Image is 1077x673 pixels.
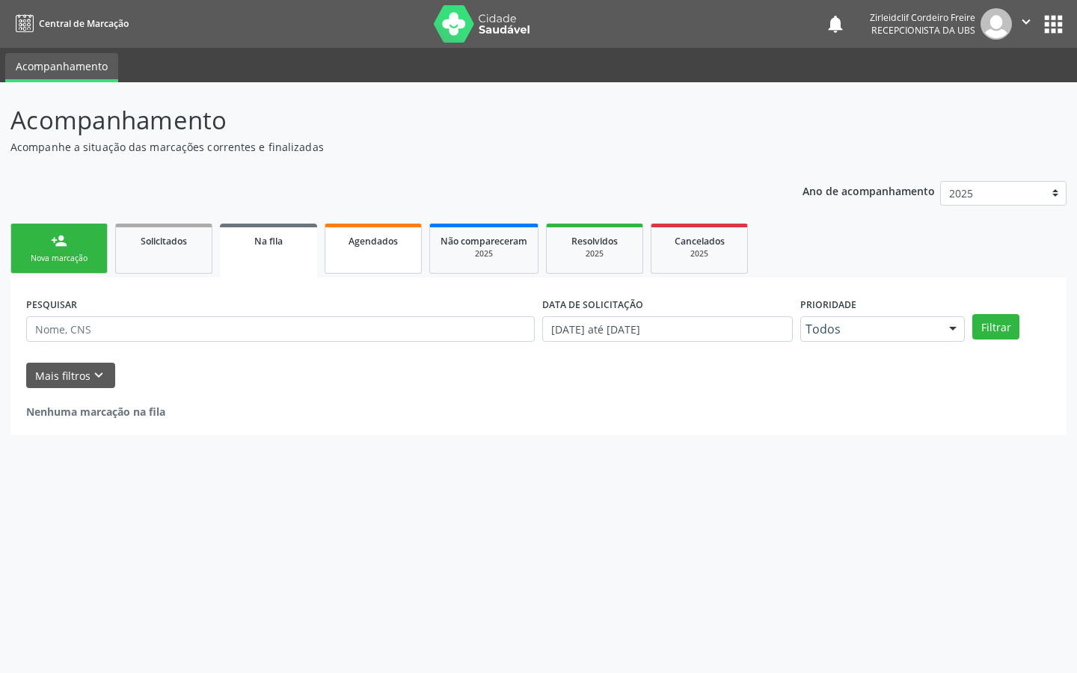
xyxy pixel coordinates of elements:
a: Acompanhamento [5,53,118,82]
button:  [1012,8,1040,40]
p: Ano de acompanhamento [803,181,935,200]
label: DATA DE SOLICITAÇÃO [542,293,643,316]
div: 2025 [441,248,527,259]
i:  [1018,13,1034,30]
div: person_add [51,233,67,249]
button: Mais filtroskeyboard_arrow_down [26,363,115,389]
span: Não compareceram [441,235,527,248]
span: Recepcionista da UBS [871,24,975,37]
div: Zirleidclif Cordeiro Freire [870,11,975,24]
div: 2025 [662,248,737,259]
label: Prioridade [800,293,856,316]
div: 2025 [557,248,632,259]
span: Na fila [254,235,283,248]
button: notifications [825,13,846,34]
a: Central de Marcação [10,11,129,36]
i: keyboard_arrow_down [90,367,107,384]
div: Nova marcação [22,253,96,264]
label: PESQUISAR [26,293,77,316]
p: Acompanhe a situação das marcações correntes e finalizadas [10,139,749,155]
input: Selecione um intervalo [542,316,793,342]
button: Filtrar [972,314,1019,339]
button: apps [1040,11,1067,37]
span: Cancelados [675,235,725,248]
span: Resolvidos [571,235,618,248]
strong: Nenhuma marcação na fila [26,405,165,419]
span: Solicitados [141,235,187,248]
span: Todos [806,322,934,336]
img: img [981,8,1012,40]
p: Acompanhamento [10,102,749,139]
span: Central de Marcação [39,17,129,30]
input: Nome, CNS [26,316,535,342]
span: Agendados [349,235,398,248]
